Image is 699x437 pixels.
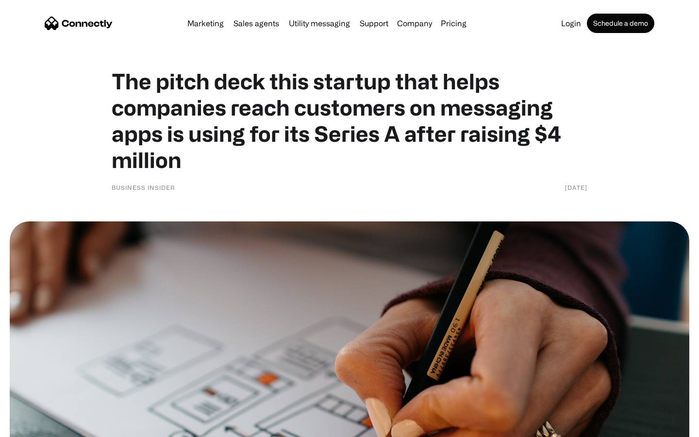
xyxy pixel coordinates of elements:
[557,19,585,27] a: Login
[437,19,470,27] a: Pricing
[45,16,113,31] a: home
[587,14,654,33] a: Schedule a demo
[397,17,432,30] div: Company
[285,19,354,27] a: Utility messaging
[565,183,587,192] div: [DATE]
[230,19,283,27] a: Sales agents
[112,183,175,192] div: Business Insider
[19,420,58,434] ul: Language list
[394,17,435,30] div: Company
[183,19,228,27] a: Marketing
[356,19,392,27] a: Support
[10,420,58,434] aside: Language selected: English
[112,68,587,173] h1: The pitch deck this startup that helps companies reach customers on messaging apps is using for i...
